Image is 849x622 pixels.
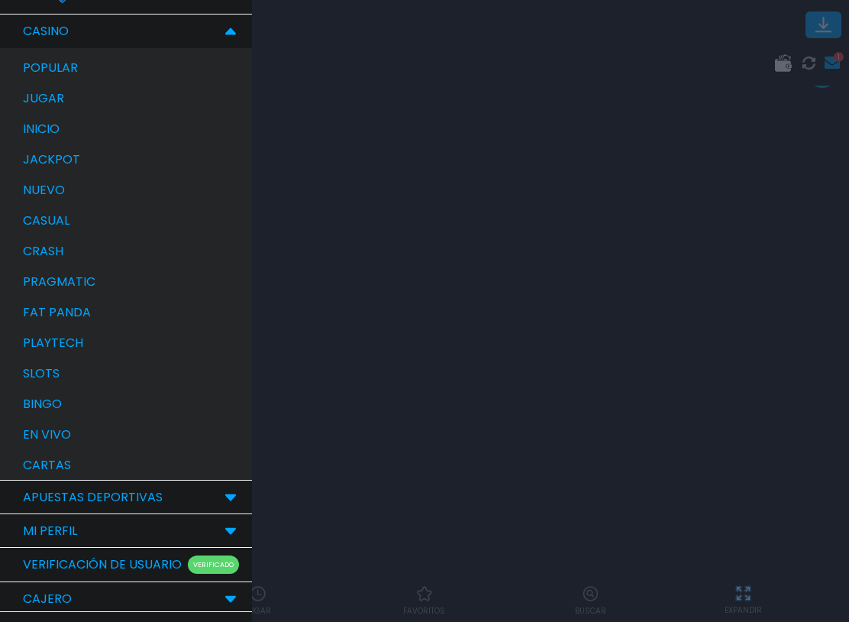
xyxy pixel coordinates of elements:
[23,242,63,261] p: crash
[15,267,252,297] a: pragmatic
[15,358,252,389] a: slots
[15,144,252,175] a: jackpot
[15,236,252,267] a: crash
[23,22,69,40] p: CASINO
[23,303,91,322] p: fat panda
[23,120,60,138] p: inicio
[15,297,252,328] a: fat panda
[23,181,65,199] p: nuevo
[23,456,71,475] p: cartas
[23,89,64,108] p: jugar
[23,364,60,383] p: slots
[23,522,77,540] p: MI PERFIL
[188,556,239,574] p: Verificado
[15,389,252,420] a: bingo
[23,151,80,169] p: jackpot
[23,488,163,507] p: Apuestas Deportivas
[15,83,252,114] a: jugar
[15,206,252,236] a: casual
[23,426,71,444] p: en vivo
[15,53,252,83] a: popular
[15,328,252,358] a: playtech
[15,114,252,144] a: inicio
[23,273,95,291] p: pragmatic
[23,395,62,413] p: bingo
[23,334,83,352] p: playtech
[15,175,252,206] a: nuevo
[23,212,69,230] p: casual
[15,450,252,481] a: cartas
[15,420,252,450] a: en vivo
[23,59,78,77] p: popular
[23,590,72,608] p: CAJERO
